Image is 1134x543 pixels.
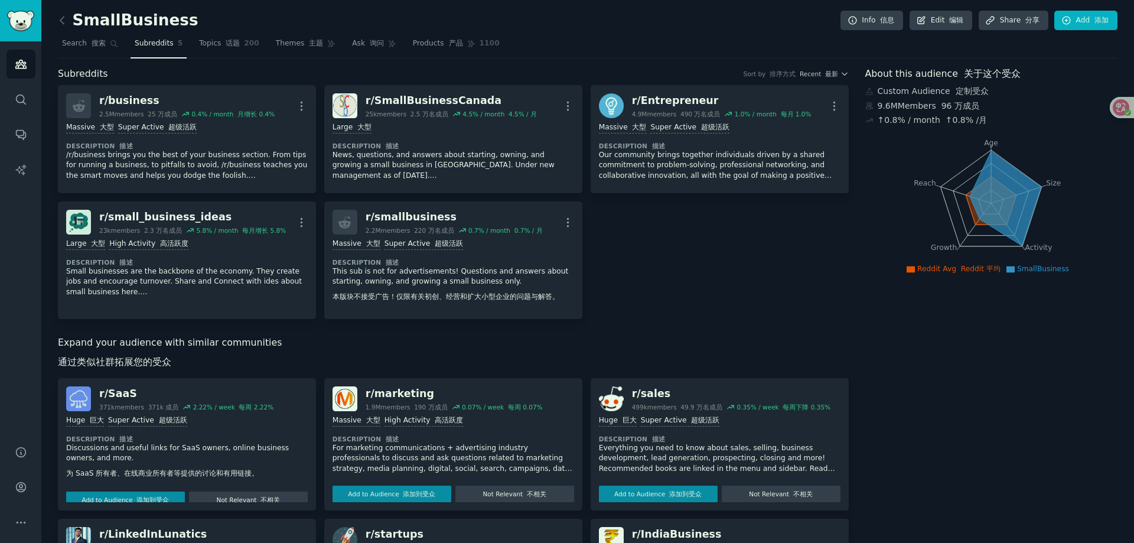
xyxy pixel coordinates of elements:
[737,403,831,411] div: 0.35 % / week
[735,110,812,118] div: 1.0 % / month
[435,416,463,424] font: 高活跃度
[91,239,105,248] font: 大型
[527,490,546,498] font: 不相关
[366,93,537,108] div: r/ SmallBusinessCanada
[226,39,240,47] font: 话题
[58,336,282,374] span: Expand your audience with similar communities
[333,93,357,118] img: SmallBusinessCanada
[237,110,275,118] font: 月增长 0.4%
[449,39,463,47] font: 产品
[333,142,574,150] dt: Description
[66,258,308,266] dt: Description
[58,34,122,58] a: Search 搜索
[333,150,574,181] p: News, questions, and answers about starting, owning, and growing a small business in [GEOGRAPHIC_...
[508,404,543,411] font: 每周 0.07%
[722,486,840,502] button: Not Relevant 不相关
[144,227,182,234] font: 2.3 万名成员
[352,38,384,49] span: Ask
[680,110,720,118] font: 490 万名成员
[910,11,973,31] a: Edit 编辑
[509,110,537,118] font: 4.5% / 月
[239,404,273,411] font: 每周 2.22%
[58,11,198,30] h2: SmallBusiness
[599,435,840,443] dt: Description
[135,38,174,49] span: Subreddits
[599,142,840,150] dt: Description
[99,93,275,108] div: r/ business
[386,435,399,443] font: 描述
[623,416,637,424] font: 巨大
[366,416,380,424] font: 大型
[979,11,1048,31] a: Share 分享
[90,416,104,424] font: 巨大
[366,239,380,248] font: 大型
[333,443,574,474] p: For marketing communications + advertising industry professionals to discuss and ask questions re...
[946,115,987,125] font: ↑0.8% /月
[599,415,637,427] div: Huge
[99,386,273,401] div: r/ SaaS
[357,123,372,131] font: 大型
[366,403,448,411] div: 1.9M members
[119,142,133,149] font: 描述
[680,404,722,411] font: 49.9 万名成员
[348,34,400,58] a: Ask 询问
[260,496,280,503] font: 不相关
[632,110,721,118] div: 4.9M members
[880,16,894,24] font: 信息
[119,435,133,443] font: 描述
[333,435,574,443] dt: Description
[1025,16,1039,24] font: 分享
[410,110,448,118] font: 2.5 万名成员
[984,139,998,147] tspan: Age
[1054,11,1117,31] a: Add 添加
[865,67,1021,82] span: About this audience
[193,403,274,411] div: 2.22 % / week
[941,101,979,110] font: 96 万成员
[333,486,451,502] button: Add to Audience 添加到受众
[66,386,91,411] img: SaaS
[514,227,543,234] font: 0.7% / 月
[435,239,463,248] font: 超级活跃
[825,70,838,77] font: 最新
[109,239,188,250] div: High Activity
[591,85,849,193] a: Entrepreneurr/Entrepreneur4.9Mmembers 490 万名成员1.0% / month 每月 1.0%Massive 大型Super Active 超级活跃Desc...
[242,227,286,234] font: 每月增长 5.8%
[199,38,240,49] span: Topics
[1025,243,1052,252] tspan: Activity
[800,70,848,78] button: Recent 最新
[333,292,559,301] font: 本版块不接受广告！仅限有关初创、经营和扩大小型企业的问题与解答。
[840,11,903,31] a: Info 信息
[276,38,323,49] span: Themes
[366,386,543,401] div: r/ marketing
[641,415,719,427] div: Super Active
[632,123,646,131] font: 大型
[195,34,263,58] a: Topics 话题200
[324,85,582,193] a: SmallBusinessCanadar/SmallBusinessCanada25kmembers 2.5 万名成员4.5% / month 4.5% / 月Large 大型Descripti...
[192,110,275,118] div: 0.4 % / month
[455,486,574,502] button: Not Relevant 不相关
[66,435,308,443] dt: Description
[66,142,308,150] dt: Description
[99,110,177,118] div: 2.5M members
[669,490,702,498] font: 添加到受众
[366,210,543,225] div: r/ smallbusiness
[66,150,308,181] p: /r/business brings you the best of your business section. From tips for running a business, to pi...
[384,239,463,250] div: Super Active
[964,68,1021,79] font: 关于这个受众
[865,100,1118,112] div: 9.6M Members
[131,34,187,58] a: Subreddits5
[1094,16,1109,24] font: 添加
[914,178,936,187] tspan: Reach
[7,11,34,31] img: GummySearch logo
[414,227,454,234] font: 220 万名成员
[949,16,963,24] font: 编辑
[100,123,114,131] font: 大型
[370,39,384,47] font: 询问
[366,527,556,542] div: r/ startups
[66,122,114,134] div: Massive
[92,39,106,47] font: 搜索
[462,110,537,118] div: 4.5 % / month
[197,226,286,235] div: 5.8 % / month
[961,265,1001,273] font: Reddit 平均
[66,415,104,427] div: Huge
